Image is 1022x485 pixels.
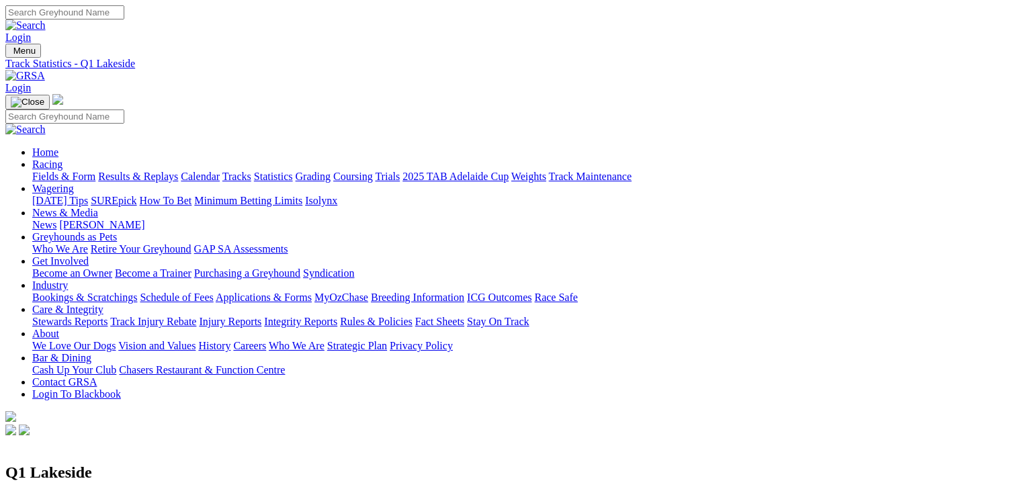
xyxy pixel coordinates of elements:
[91,243,191,255] a: Retire Your Greyhound
[98,171,178,182] a: Results & Replays
[254,171,293,182] a: Statistics
[32,231,117,242] a: Greyhounds as Pets
[32,340,1017,352] div: About
[467,316,529,327] a: Stay On Track
[534,292,577,303] a: Race Safe
[32,159,62,170] a: Racing
[115,267,191,279] a: Become a Trainer
[305,195,337,206] a: Isolynx
[222,171,251,182] a: Tracks
[32,340,116,351] a: We Love Our Dogs
[199,316,261,327] a: Injury Reports
[11,97,44,107] img: Close
[32,243,1017,255] div: Greyhounds as Pets
[32,267,112,279] a: Become an Owner
[371,292,464,303] a: Breeding Information
[233,340,266,351] a: Careers
[13,46,36,56] span: Menu
[32,279,68,291] a: Industry
[32,243,88,255] a: Who We Are
[549,171,632,182] a: Track Maintenance
[333,171,373,182] a: Coursing
[5,58,1017,70] a: Track Statistics - Q1 Lakeside
[415,316,464,327] a: Fact Sheets
[32,304,103,315] a: Care & Integrity
[340,316,413,327] a: Rules & Policies
[32,292,1017,304] div: Industry
[5,109,124,124] input: Search
[140,195,192,206] a: How To Bet
[181,171,220,182] a: Calendar
[32,376,97,388] a: Contact GRSA
[32,219,1017,231] div: News & Media
[32,364,1017,376] div: Bar & Dining
[264,316,337,327] a: Integrity Reports
[327,340,387,351] a: Strategic Plan
[5,19,46,32] img: Search
[296,171,331,182] a: Grading
[19,425,30,435] img: twitter.svg
[216,292,312,303] a: Applications & Forms
[140,292,213,303] a: Schedule of Fees
[110,316,196,327] a: Track Injury Rebate
[32,171,95,182] a: Fields & Form
[52,94,63,105] img: logo-grsa-white.png
[32,171,1017,183] div: Racing
[32,195,88,206] a: [DATE] Tips
[32,195,1017,207] div: Wagering
[5,124,46,136] img: Search
[194,195,302,206] a: Minimum Betting Limits
[32,292,137,303] a: Bookings & Scratchings
[5,425,16,435] img: facebook.svg
[59,219,144,230] a: [PERSON_NAME]
[32,388,121,400] a: Login To Blackbook
[5,82,31,93] a: Login
[32,267,1017,279] div: Get Involved
[5,411,16,422] img: logo-grsa-white.png
[32,352,91,363] a: Bar & Dining
[91,195,136,206] a: SUREpick
[32,316,108,327] a: Stewards Reports
[119,364,285,376] a: Chasers Restaurant & Function Centre
[194,243,288,255] a: GAP SA Assessments
[32,316,1017,328] div: Care & Integrity
[467,292,531,303] a: ICG Outcomes
[198,340,230,351] a: History
[5,44,41,58] button: Toggle navigation
[390,340,453,351] a: Privacy Policy
[314,292,368,303] a: MyOzChase
[5,95,50,109] button: Toggle navigation
[118,340,196,351] a: Vision and Values
[32,255,89,267] a: Get Involved
[32,146,58,158] a: Home
[511,171,546,182] a: Weights
[32,207,98,218] a: News & Media
[5,70,45,82] img: GRSA
[32,219,56,230] a: News
[5,32,31,43] a: Login
[194,267,300,279] a: Purchasing a Greyhound
[32,364,116,376] a: Cash Up Your Club
[5,5,124,19] input: Search
[32,328,59,339] a: About
[5,464,1017,482] h2: Q1 Lakeside
[269,340,325,351] a: Who We Are
[402,171,509,182] a: 2025 TAB Adelaide Cup
[375,171,400,182] a: Trials
[303,267,354,279] a: Syndication
[32,183,74,194] a: Wagering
